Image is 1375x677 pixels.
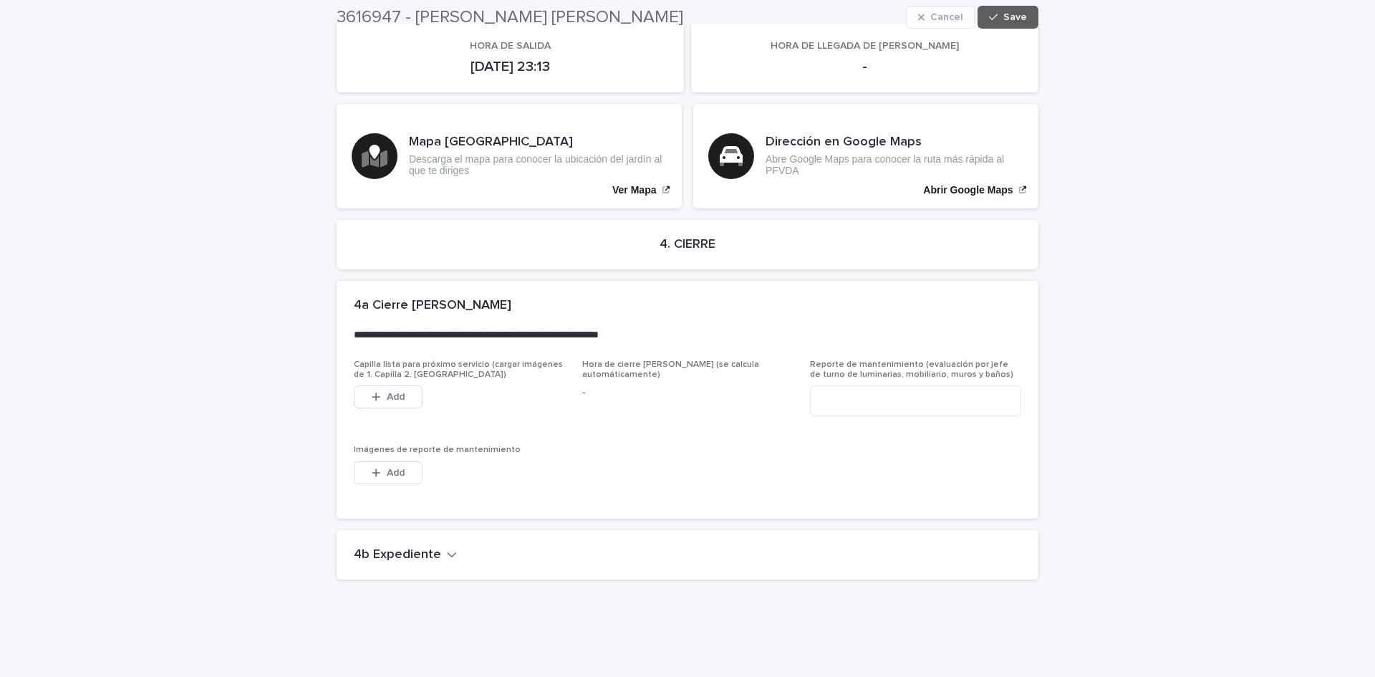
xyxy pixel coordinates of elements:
[810,360,1013,379] span: Reporte de mantenimiento (evaluación por jefe de turno de luminarias, mobiliario, muros y baños)
[354,446,521,454] span: Imágenes de reporte de mantenimiento
[409,135,667,150] h3: Mapa [GEOGRAPHIC_DATA]
[582,385,793,400] p: -
[470,41,551,51] span: HORA DE SALIDA
[354,385,423,408] button: Add
[906,6,975,29] button: Cancel
[612,184,656,196] p: Ver Mapa
[766,135,1023,150] h3: Dirección en Google Maps
[354,461,423,484] button: Add
[693,104,1038,208] a: Abrir Google Maps
[354,298,511,314] h2: 4a Cierre [PERSON_NAME]
[978,6,1038,29] button: Save
[354,547,457,563] button: 4b Expediente
[1003,12,1027,22] span: Save
[387,392,405,402] span: Add
[354,360,563,379] span: Capilla lista para próximo servicio (cargar imágenes de 1. Capilla 2. [GEOGRAPHIC_DATA])
[582,360,759,379] span: Hora de cierre [PERSON_NAME] (se calcula automáticamente)
[387,468,405,478] span: Add
[766,153,1023,178] p: Abre Google Maps para conocer la ruta más rápida al PFVDA
[930,12,962,22] span: Cancel
[660,237,715,253] h2: 4. CIERRE
[923,184,1013,196] p: Abrir Google Maps
[771,41,959,51] span: HORA DE LLEGADA DE [PERSON_NAME]
[337,104,682,208] a: Ver Mapa
[337,7,683,28] h2: 3616947 - [PERSON_NAME] [PERSON_NAME]
[354,58,667,75] p: [DATE] 23:13
[409,153,667,178] p: Descarga el mapa para conocer la ubicación del jardín al que te diriges
[354,547,441,563] h2: 4b Expediente
[708,58,1021,75] p: -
